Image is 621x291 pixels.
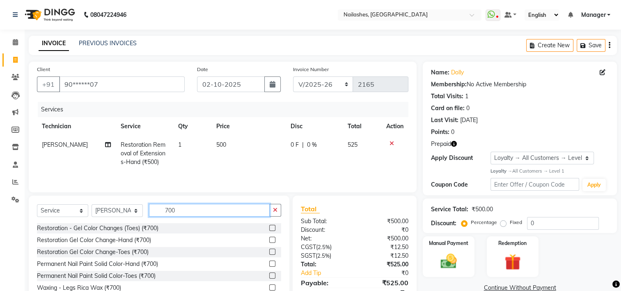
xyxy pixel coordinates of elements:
th: Service [116,117,173,136]
div: Service Total: [431,205,468,214]
img: logo [21,3,77,26]
span: Manager [581,11,605,19]
span: Prepaid [431,140,451,148]
span: 500 [216,141,226,148]
div: ₹12.50 [355,252,415,260]
div: Name: [431,68,449,77]
span: Total [301,205,320,213]
div: Restoration - Gel Color Changes (Toes) (₹700) [37,224,158,233]
label: Date [197,66,208,73]
a: INVOICE [39,36,69,51]
button: Apply [582,179,606,191]
div: Sub Total: [295,217,355,226]
th: Disc [286,117,343,136]
label: Manual Payment [429,240,468,247]
b: 08047224946 [90,3,126,26]
div: Last Visit: [431,116,458,125]
a: Add Tip [295,269,364,277]
div: Net: [295,234,355,243]
div: Membership: [431,80,467,89]
div: ( ) [295,243,355,252]
span: 0 F [291,141,299,149]
label: Redemption [498,240,527,247]
div: All Customers → Level 1 [490,168,609,175]
th: Price [211,117,286,136]
div: Apply Discount [431,154,490,162]
button: +91 [37,76,60,92]
div: Discount: [431,219,456,228]
div: ₹500.00 [355,217,415,226]
div: Permanent Nail Paint Solid Color-Toes (₹700) [37,272,156,280]
div: ₹12.50 [355,243,415,252]
div: Coupon Code [431,180,490,189]
div: Payable: [295,278,355,288]
button: Save [577,39,605,52]
a: Dolly [451,68,464,77]
img: _cash.svg [435,252,462,271]
label: Invoice Number [293,66,329,73]
input: Search by Name/Mobile/Email/Code [59,76,185,92]
div: ₹525.00 [355,278,415,288]
div: Restoration Gel Color Change-Hand (₹700) [37,236,151,245]
div: 1 [465,92,468,101]
div: Total Visits: [431,92,463,101]
label: Fixed [510,219,522,226]
div: ₹500.00 [472,205,493,214]
div: [DATE] [460,116,478,125]
div: Total: [295,260,355,269]
div: ₹500.00 [355,234,415,243]
a: PREVIOUS INVOICES [79,39,137,47]
span: 1 [178,141,181,148]
div: Discount: [295,226,355,234]
div: ( ) [295,252,355,260]
div: 0 [451,128,454,136]
div: 0 [466,104,470,113]
strong: Loyalty → [490,168,512,174]
div: ₹0 [365,269,415,277]
img: _gift.svg [500,252,526,272]
div: ₹525.00 [355,260,415,269]
span: 2.5% [317,252,330,259]
div: ₹0 [355,226,415,234]
span: SGST [301,252,316,259]
div: Permanent Nail Paint Solid Color-Hand (₹700) [37,260,158,268]
span: 525 [348,141,357,148]
span: 2.5% [318,244,330,250]
th: Action [381,117,408,136]
input: Search or Scan [149,204,270,217]
button: Create New [526,39,573,52]
label: Percentage [471,219,497,226]
span: CGST [301,243,316,251]
span: | [302,141,304,149]
div: Services [38,102,415,117]
span: 0 % [307,141,317,149]
div: Points: [431,128,449,136]
input: Enter Offer / Coupon Code [490,178,579,191]
th: Total [343,117,382,136]
span: Restoration Removal of Extensions-Hand (₹500) [121,141,165,166]
label: Client [37,66,50,73]
div: Restoration Gel Color Change-Toes (₹700) [37,248,149,256]
div: No Active Membership [431,80,609,89]
span: [PERSON_NAME] [42,141,88,148]
th: Qty [173,117,211,136]
div: Card on file: [431,104,465,113]
th: Technician [37,117,116,136]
